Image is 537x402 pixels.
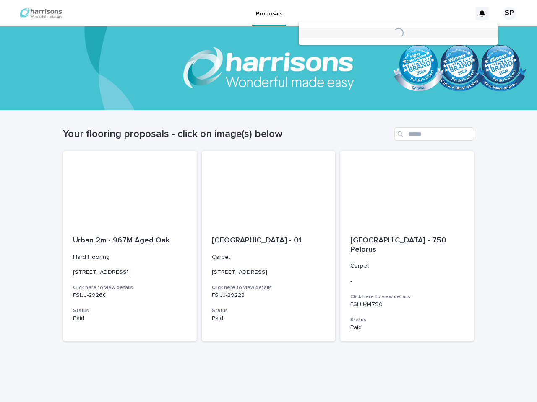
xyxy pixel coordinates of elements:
[63,151,197,341] a: Urban 2m - 967M Aged OakHard Flooring[STREET_ADDRESS]Click here to view detailsFSIJJ-29260StatusPaid
[73,315,187,322] p: Paid
[73,307,187,314] h3: Status
[17,5,65,22] img: vpOjomvSQdShLJJmfFCL
[350,324,464,331] p: Paid
[73,254,187,261] p: Hard Flooring
[212,284,326,291] h3: Click here to view details
[212,292,326,299] p: FSIJJ-29222
[350,237,448,253] span: [GEOGRAPHIC_DATA] - 750 Pelorus
[350,263,464,270] p: Carpet
[73,237,169,244] span: Urban 2m - 967M Aged Oak
[73,292,187,299] p: FSIJJ-29260
[73,284,187,291] h3: Click here to view details
[212,269,326,276] p: [STREET_ADDRESS]
[340,151,474,341] a: [GEOGRAPHIC_DATA] - 750 PelorusCarpet-Click here to view detailsFSIJJ-14790StatusPaid
[63,128,391,140] h1: Your flooring proposals - click on image(s) below
[73,269,187,276] p: [STREET_ADDRESS]
[350,301,464,308] p: FSIJJ-14790
[212,254,326,261] p: Carpet
[394,127,474,141] input: Search
[350,278,464,285] p: -
[212,315,326,322] p: Paid
[503,7,516,20] div: SP
[212,237,301,244] span: [GEOGRAPHIC_DATA] - 01
[202,151,336,341] a: [GEOGRAPHIC_DATA] - 01Carpet[STREET_ADDRESS]Click here to view detailsFSIJJ-29222StatusPaid
[350,294,464,300] h3: Click here to view details
[350,317,464,323] h3: Status
[212,307,326,314] h3: Status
